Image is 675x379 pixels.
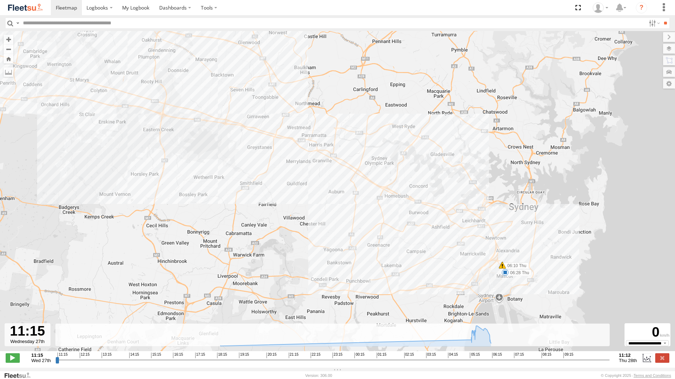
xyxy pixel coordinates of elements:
[646,18,661,28] label: Search Filter Options
[619,358,637,363] span: Thu 28th Aug 2025
[4,44,13,54] button: Zoom out
[151,353,161,358] span: 15:15
[404,353,414,358] span: 02:15
[626,324,669,340] div: 0
[354,353,364,358] span: 00:15
[4,372,36,379] a: Visit our Website
[563,353,573,358] span: 09:15
[4,67,13,77] label: Measure
[601,373,671,378] div: © Copyright 2025 -
[4,35,13,44] button: Zoom in
[377,353,387,358] span: 01:15
[636,2,647,13] i: ?
[634,373,671,378] a: Terms and Conditions
[590,2,611,13] div: Ross McLoughlin
[426,353,436,358] span: 03:15
[58,353,67,358] span: 11:15
[333,353,342,358] span: 23:15
[542,353,551,358] span: 08:15
[267,353,276,358] span: 20:15
[7,3,44,12] img: fleetsu-logo-horizontal.svg
[619,353,637,358] strong: 11:12
[195,353,205,358] span: 17:15
[217,353,227,358] span: 18:15
[6,353,20,362] label: Play/Stop
[655,353,669,362] label: Close
[311,353,321,358] span: 22:15
[80,353,90,358] span: 12:15
[305,373,332,378] div: Version: 306.00
[31,353,51,358] strong: 11:15
[102,353,112,358] span: 13:15
[173,353,183,358] span: 16:15
[470,353,480,358] span: 05:15
[663,79,675,89] label: Map Settings
[239,353,249,358] span: 19:15
[448,353,458,358] span: 04:15
[4,54,13,64] button: Zoom Home
[502,263,528,269] label: 06:10 Thu
[492,353,502,358] span: 06:15
[505,270,531,276] label: 06:28 Thu
[15,18,20,28] label: Search Query
[514,353,524,358] span: 07:15
[289,353,299,358] span: 21:15
[31,358,51,363] span: Wed 27th Aug 2025
[129,353,139,358] span: 14:15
